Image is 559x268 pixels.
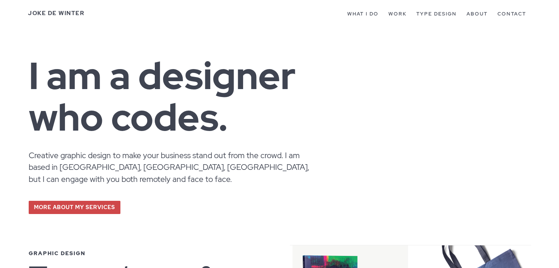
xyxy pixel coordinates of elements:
[29,245,236,259] h2: Graphic Design
[28,9,84,17] a: Joke De Winter
[497,11,526,17] a: Contact
[29,201,120,214] a: More about my services
[416,11,457,17] a: Type Design
[29,55,367,149] h1: I am a designer who codes.
[347,11,379,17] a: What I do
[29,149,319,225] p: Creative graphic design to make your business stand out from the crowd. I am based in [GEOGRAPHIC...
[467,11,488,17] a: About
[388,11,407,17] a: Work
